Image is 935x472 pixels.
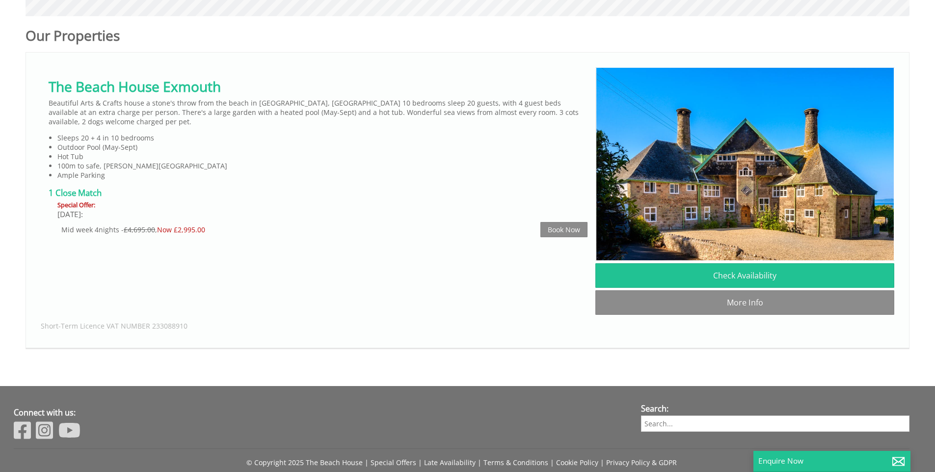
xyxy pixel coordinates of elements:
input: Search... [641,416,910,432]
img: Youtube [58,420,80,440]
img: Facebook [14,420,31,440]
img: Beach_House_3_062.original.jpg [596,67,895,261]
h4: 1 Close Match [49,187,588,201]
div: Short-Term Licence VAT NUMBER 233088910 [41,317,894,331]
div: [DATE] [57,209,588,220]
a: Terms & Conditions [483,458,548,467]
div: Special Offer: [57,201,588,209]
a: Privacy Policy & GDPR [606,458,677,467]
li: Outdoor Pool (May-Sept) [57,142,588,152]
span: Now £2,995.00 [157,225,205,234]
div: Mid week 4nights - , [61,225,540,234]
p: Beautiful Arts & Crafts house a stone's throw from the beach in [GEOGRAPHIC_DATA], [GEOGRAPHIC_DA... [49,98,588,126]
h3: Connect with us: [14,407,623,418]
li: 100m to safe, [PERSON_NAME][GEOGRAPHIC_DATA] [57,161,588,170]
li: Hot Tub [57,152,588,161]
span: £4,695.00 [124,225,155,234]
span: | [600,458,604,467]
span: | [365,458,369,467]
a: Book Now [540,222,588,237]
img: Instagram [36,420,53,440]
a: Special Offers [371,458,416,467]
h1: Our Properties [26,26,600,45]
a: Check Availability [595,263,894,288]
a: The Beach House Exmouth [49,77,221,96]
a: Late Availability [424,458,476,467]
span: | [478,458,481,467]
a: Cookie Policy [556,458,598,467]
a: More Info [595,290,894,315]
p: Enquire Now [758,456,906,466]
h3: Search: [641,403,910,414]
li: Ample Parking [57,170,588,180]
span: | [418,458,422,467]
li: Sleeps 20 + 4 in 10 bedrooms [57,133,588,142]
a: © Copyright 2025 The Beach House [246,458,363,467]
span: | [550,458,554,467]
